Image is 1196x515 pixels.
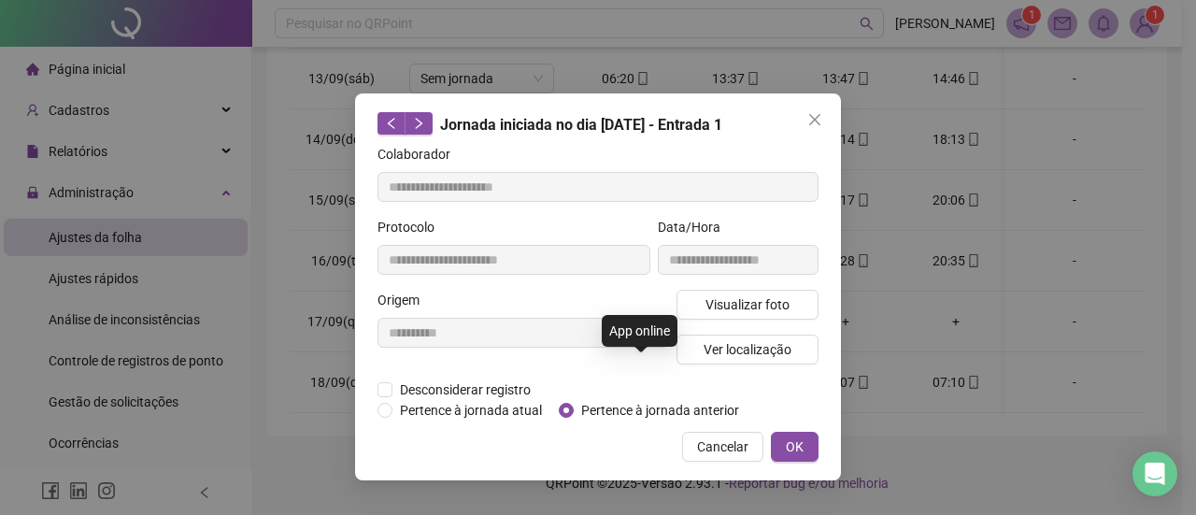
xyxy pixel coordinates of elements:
button: Visualizar foto [676,290,819,320]
div: Jornada iniciada no dia [DATE] - Entrada 1 [377,112,819,136]
label: Data/Hora [658,217,733,237]
span: close [807,112,822,127]
div: Open Intercom Messenger [1132,451,1177,496]
span: Cancelar [697,436,748,457]
span: Pertence à jornada atual [392,400,549,421]
span: Desconsiderar registro [392,379,538,400]
span: left [385,117,398,130]
button: Close [800,105,830,135]
button: Cancelar [682,432,763,462]
button: right [405,112,433,135]
span: Visualizar foto [705,294,790,315]
label: Protocolo [377,217,447,237]
span: Pertence à jornada anterior [574,400,747,421]
label: Colaborador [377,144,463,165]
div: App online [602,315,677,347]
span: OK [786,436,804,457]
span: Ver localização [704,339,791,360]
button: left [377,112,406,135]
button: OK [771,432,819,462]
button: Ver localização [676,335,819,365]
span: right [412,117,425,130]
label: Origem [377,290,432,310]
